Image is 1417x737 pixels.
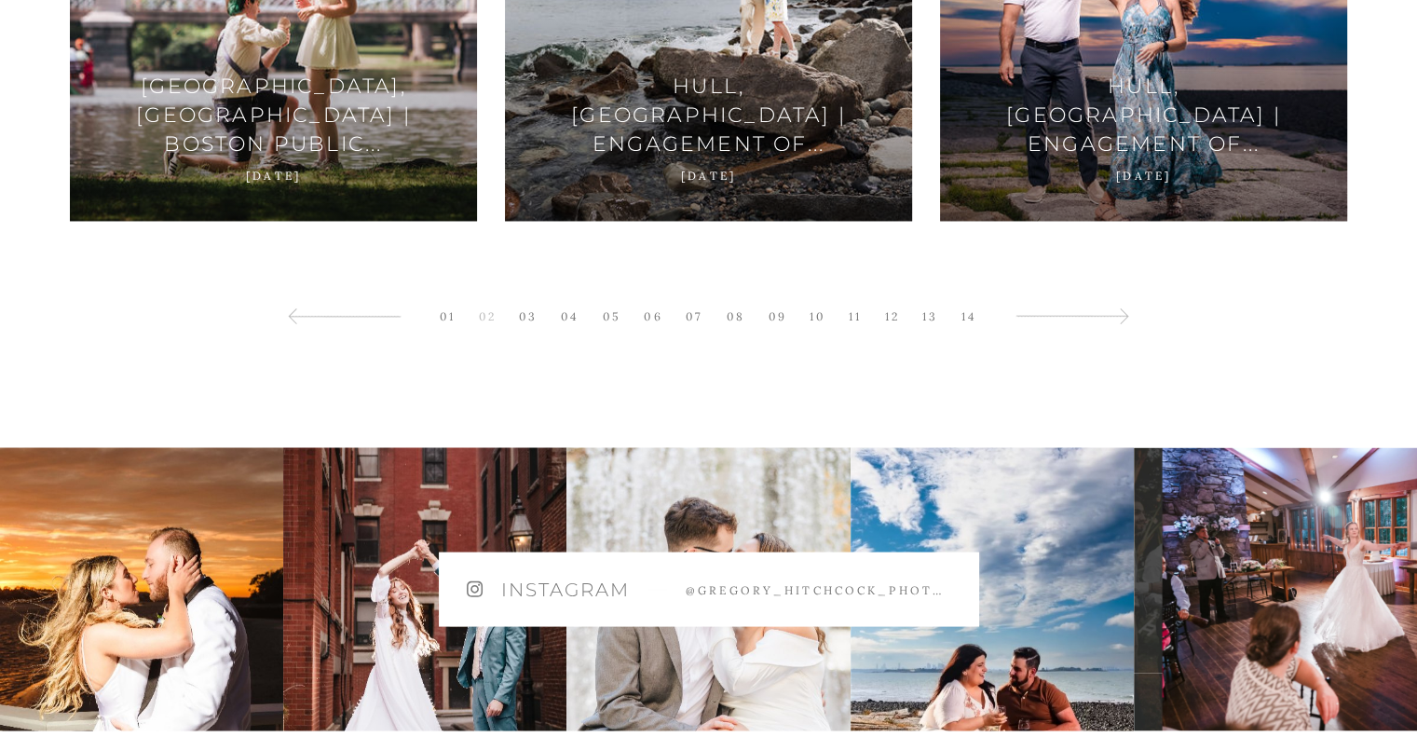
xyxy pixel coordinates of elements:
a: 12 [876,303,909,328]
a: Instagram @gregory_hitchcock_photography [439,552,979,626]
img: 546486982_18527127217028324_206226884297280496_n.jpg [283,447,566,730]
img: 547782568_18526726672028324_4147861955895658524_n.jpg [851,447,1134,730]
a: 03 [510,303,547,328]
a: 10 [800,303,835,328]
a: 06 [634,303,672,328]
a: 07 [676,303,713,328]
a: 09 [758,303,796,328]
img: 543664909_18526571656028324_678652297603611945_n.webp [1134,447,1417,730]
p: [DATE] [977,167,1310,183]
img: 547836914_18526905424028324_636414261388020508_n.jpg [566,447,850,730]
a: 01 [430,303,465,328]
a: 04 [552,303,589,328]
a: 11 [839,303,871,328]
a: 05 [593,303,631,328]
h3: Hull, [GEOGRAPHIC_DATA] | Engagement of... [542,71,875,158]
h3: Instagram [501,576,630,602]
h3: Hull, [GEOGRAPHIC_DATA] | Engagement of... [977,71,1310,158]
a: 13 [913,303,947,328]
p: [DATE] [542,167,875,183]
a: 02 [470,303,506,328]
a: 14 [952,303,987,328]
h3: [GEOGRAPHIC_DATA], [GEOGRAPHIC_DATA] | Boston Public... [107,71,440,158]
a: 08 [717,303,755,328]
p: [DATE] [107,167,440,183]
span: @gregory_hitchcock_photography [686,581,951,597]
